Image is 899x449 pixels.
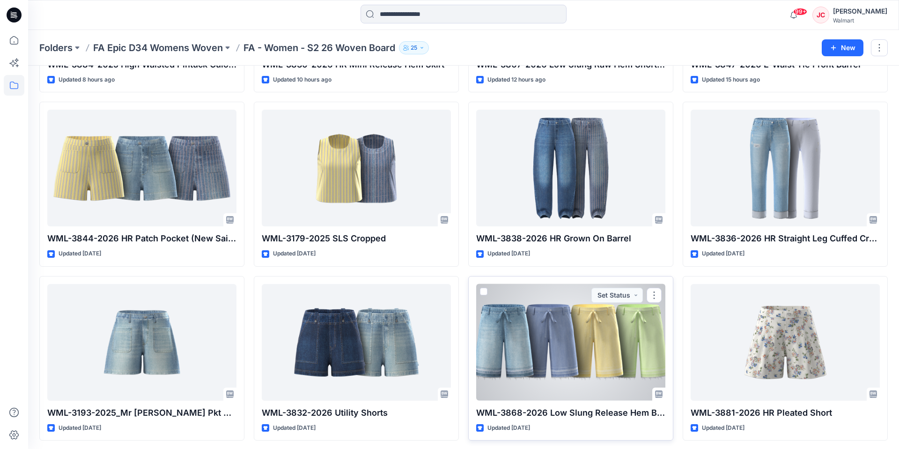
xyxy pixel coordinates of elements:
p: Updated [DATE] [487,423,530,433]
a: WML-3179-2025 SLS Cropped [262,110,451,226]
button: 25 [399,41,429,54]
p: WML-3868-2026 Low Slung Release Hem Bermuda Short [476,406,665,419]
p: Updated 8 hours ago [59,75,115,85]
a: WML-3836-2026 HR Straight Leg Cuffed Crop Jean [691,110,880,226]
p: Updated [DATE] [59,249,101,259]
p: Updated [DATE] [273,249,316,259]
p: Updated [DATE] [59,423,101,433]
p: Updated 15 hours ago [702,75,760,85]
p: Updated [DATE] [273,423,316,433]
p: Updated 12 hours ago [487,75,545,85]
p: WML-3179-2025 SLS Cropped [262,232,451,245]
p: WML-3193-2025_Mr [PERSON_NAME] Pkt Denim Short [47,406,236,419]
a: WML-3832-2026 Utility Shorts [262,284,451,401]
div: Walmart [833,17,887,24]
p: FA - Women - S2 26 Woven Board [243,41,395,54]
p: WML-3832-2026 Utility Shorts [262,406,451,419]
p: WML-3838-2026 HR Grown On Barrel [476,232,665,245]
a: WML-3844-2026 HR Patch Pocket (New Sailor Short) [47,110,236,226]
a: WML-3838-2026 HR Grown On Barrel [476,110,665,226]
div: JC [812,7,829,23]
span: 99+ [793,8,807,15]
p: WML-3844-2026 HR Patch Pocket (New Sailor Short) [47,232,236,245]
a: FA Epic D34 Womens Woven [93,41,223,54]
a: WML-3881-2026 HR Pleated Short [691,284,880,401]
a: WML-3868-2026 Low Slung Release Hem Bermuda Short [476,284,665,401]
a: WML-3193-2025_Mr Patch Pkt Denim Short [47,284,236,401]
p: Updated [DATE] [702,423,744,433]
button: New [822,39,863,56]
p: WML-3836-2026 HR Straight Leg Cuffed Crop [PERSON_NAME] [691,232,880,245]
p: 25 [411,43,417,53]
div: [PERSON_NAME] [833,6,887,17]
p: Updated [DATE] [487,249,530,259]
p: Updated 10 hours ago [273,75,332,85]
p: Updated [DATE] [702,249,744,259]
a: Folders [39,41,73,54]
p: WML-3881-2026 HR Pleated Short [691,406,880,419]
